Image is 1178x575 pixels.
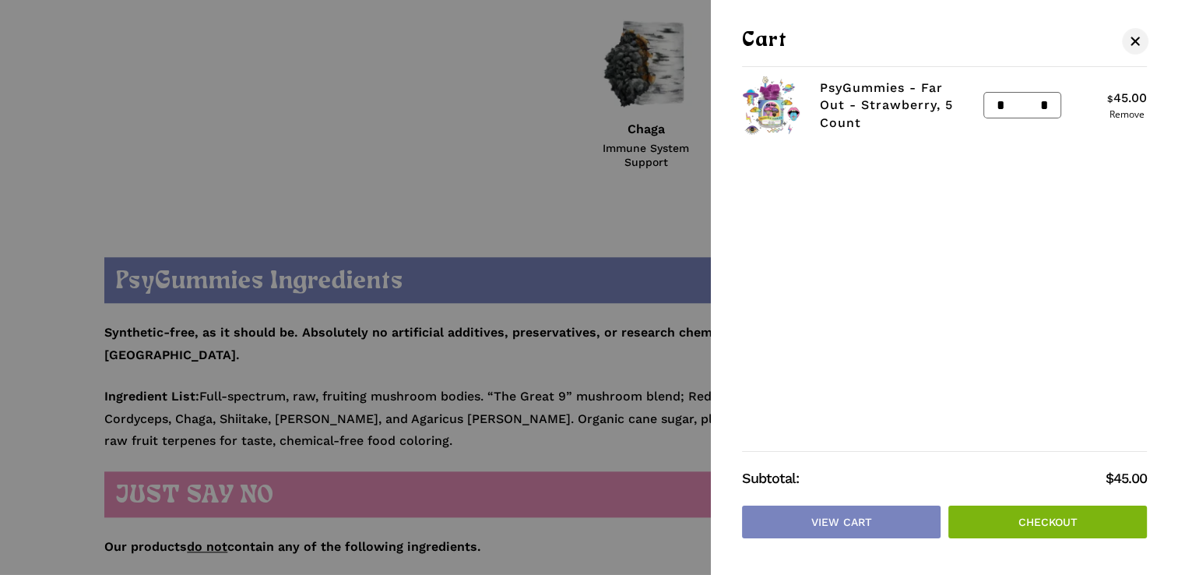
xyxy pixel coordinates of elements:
[1009,93,1036,118] input: Product quantity
[742,76,800,135] img: Psychedelic mushroom gummies in a colorful jar.
[1107,90,1147,105] bdi: 45.00
[1107,110,1147,119] a: Remove PsyGummies - Far Out - Strawberry, 5 Count from cart
[1106,470,1113,486] span: $
[948,506,1147,538] a: Checkout
[1106,470,1147,486] bdi: 45.00
[742,506,941,538] a: View cart
[742,31,787,51] span: Cart
[820,80,953,130] a: PsyGummies - Far Out - Strawberry, 5 Count
[1107,93,1113,104] span: $
[742,467,1106,490] strong: Subtotal:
